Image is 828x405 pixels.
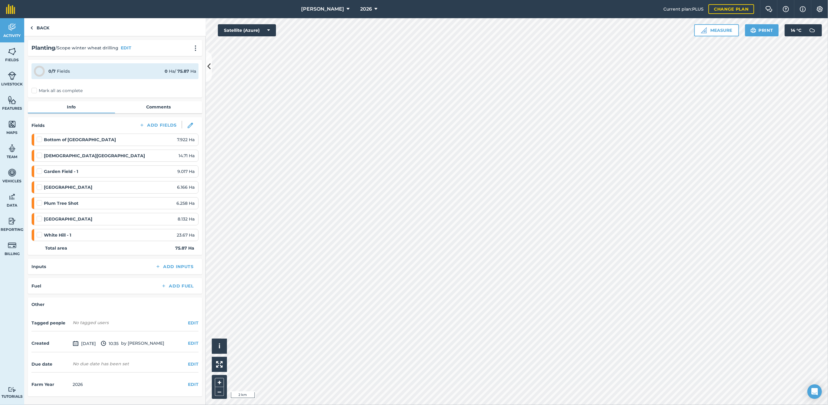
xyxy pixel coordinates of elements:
[8,217,16,226] img: svg+xml;base64,PD94bWwgdmVyc2lvbj0iMS4wIiBlbmNvZGluZz0idXRmLTgiPz4KPCEtLSBHZW5lcmF0b3I6IEFkb2JlIE...
[177,68,189,74] strong: 75.87
[178,216,195,222] span: 8.132 Ha
[8,23,16,32] img: svg+xml;base64,PD94bWwgdmVyc2lvbj0iMS4wIiBlbmNvZGluZz0idXRmLTgiPz4KPCEtLSBHZW5lcmF0b3I6IEFkb2JlIE...
[31,340,70,347] h4: Created
[44,232,71,238] strong: White Hill - 1
[8,387,16,393] img: svg+xml;base64,PD94bWwgdmVyc2lvbj0iMS4wIiBlbmNvZGluZz0idXRmLTgiPz4KPCEtLSBHZW5lcmF0b3I6IEFkb2JlIE...
[785,24,822,36] button: 14 °C
[816,6,823,12] img: A cog icon
[176,200,195,207] span: 6.258 Ha
[8,192,16,201] img: svg+xml;base64,PD94bWwgdmVyc2lvbj0iMS4wIiBlbmNvZGluZz0idXRmLTgiPz4KPCEtLSBHZW5lcmF0b3I6IEFkb2JlIE...
[48,68,56,74] strong: 0 / 7
[31,335,199,352] div: by [PERSON_NAME]
[215,387,224,396] button: –
[44,136,116,143] strong: Bottom of [GEOGRAPHIC_DATA]
[177,168,195,175] span: 9.017 Ha
[188,381,199,388] button: EDIT
[765,6,773,12] img: Two speech bubbles overlapping with the left bubble in the forefront
[701,27,707,33] img: Ruler icon
[150,262,199,271] button: Add Inputs
[165,68,168,74] strong: 0
[121,45,131,51] button: EDIT
[156,282,199,290] button: Add Fuel
[806,24,818,36] img: svg+xml;base64,PD94bWwgdmVyc2lvbj0iMS4wIiBlbmNvZGluZz0idXRmLTgiPz4KPCEtLSBHZW5lcmF0b3I6IEFkb2JlIE...
[45,245,67,251] strong: Total area
[115,101,202,113] a: Comments
[782,6,790,12] img: A question mark icon
[8,120,16,129] img: svg+xml;base64,PHN2ZyB4bWxucz0iaHR0cDovL3d3dy53My5vcmcvMjAwMC9zdmciIHdpZHRoPSI1NiIgaGVpZ2h0PSI2MC...
[745,24,779,36] button: Print
[177,136,195,143] span: 7.922 Ha
[101,340,106,347] img: svg+xml;base64,PD94bWwgdmVyc2lvbj0iMS4wIiBlbmNvZGluZz0idXRmLTgiPz4KPCEtLSBHZW5lcmF0b3I6IEFkb2JlIE...
[24,18,55,36] a: Back
[31,44,55,52] h2: Planting
[31,263,46,270] h4: Inputs
[30,24,33,32] img: svg+xml;base64,PHN2ZyB4bWxucz0iaHR0cDovL3d3dy53My5vcmcvMjAwMC9zdmciIHdpZHRoPSI5IiBoZWlnaHQ9IjI0Ii...
[134,121,182,129] button: Add Fields
[663,6,704,12] span: Current plan : PLUS
[301,5,344,13] span: [PERSON_NAME]
[44,200,78,207] strong: Plum Tree Shot
[8,144,16,153] img: svg+xml;base64,PD94bWwgdmVyc2lvbj0iMS4wIiBlbmNvZGluZz0idXRmLTgiPz4KPCEtLSBHZW5lcmF0b3I6IEFkb2JlIE...
[31,381,70,388] h4: Farm Year
[44,216,92,222] strong: [GEOGRAPHIC_DATA]
[8,168,16,177] img: svg+xml;base64,PD94bWwgdmVyc2lvbj0iMS4wIiBlbmNvZGluZz0idXRmLTgiPz4KPCEtLSBHZW5lcmF0b3I6IEFkb2JlIE...
[188,340,199,347] button: EDIT
[31,283,41,289] h4: Fuel
[48,68,70,75] div: Fields
[8,95,16,105] img: svg+xml;base64,PHN2ZyB4bWxucz0iaHR0cDovL3d3dy53My5vcmcvMjAwMC9zdmciIHdpZHRoPSI1NiIgaGVpZ2h0PSI2MC...
[800,5,806,13] img: svg+xml;base64,PHN2ZyB4bWxucz0iaHR0cDovL3d3dy53My5vcmcvMjAwMC9zdmciIHdpZHRoPSIxNyIgaGVpZ2h0PSIxNy...
[101,340,119,347] span: 10:35
[791,24,801,36] span: 14 ° C
[212,339,227,354] button: i
[31,320,70,326] h4: Tagged people
[6,4,15,14] img: fieldmargin Logo
[31,122,44,129] h4: Fields
[73,340,96,347] span: [DATE]
[73,361,129,367] div: No due date has been set
[177,184,195,191] span: 6.166 Ha
[44,184,92,191] strong: [GEOGRAPHIC_DATA]
[188,123,193,128] img: svg+xml;base64,PHN2ZyB3aWR0aD0iMTgiIGhlaWdodD0iMTgiIHZpZXdCb3g9IjAgMCAxOCAxOCIgZmlsbD0ibm9uZSIgeG...
[694,24,739,36] button: Measure
[73,381,83,388] div: 2026
[165,68,196,75] div: Ha / Ha
[31,301,199,308] h4: Other
[73,340,79,347] img: svg+xml;base64,PD94bWwgdmVyc2lvbj0iMS4wIiBlbmNvZGluZz0idXRmLTgiPz4KPCEtLSBHZW5lcmF0b3I6IEFkb2JlIE...
[215,378,224,387] button: +
[708,4,754,14] a: Change plan
[8,241,16,250] img: svg+xml;base64,PD94bWwgdmVyc2lvbj0iMS4wIiBlbmNvZGluZz0idXRmLTgiPz4KPCEtLSBHZW5lcmF0b3I6IEFkb2JlIE...
[8,71,16,80] img: svg+xml;base64,PD94bWwgdmVyc2lvbj0iMS4wIiBlbmNvZGluZz0idXRmLTgiPz4KPCEtLSBHZW5lcmF0b3I6IEFkb2JlIE...
[188,361,199,367] button: EDIT
[216,361,223,368] img: Four arrows, one pointing top left, one top right, one bottom right and the last bottom left
[177,232,195,238] span: 23.67 Ha
[179,152,195,159] span: 14.71 Ha
[44,168,78,175] strong: Garden Field - 1
[55,45,118,51] span: / Scope winter wheat drilling
[218,342,220,350] span: i
[807,384,822,399] div: Open Intercom Messenger
[31,361,70,367] h4: Due date
[218,24,276,36] button: Satellite (Azure)
[44,152,145,159] strong: [DEMOGRAPHIC_DATA][GEOGRAPHIC_DATA]
[28,101,115,113] a: Info
[175,245,194,251] strong: 75.87 Ha
[31,88,83,94] label: Mark all as complete
[73,320,109,326] span: No tagged users
[8,47,16,56] img: svg+xml;base64,PHN2ZyB4bWxucz0iaHR0cDovL3d3dy53My5vcmcvMjAwMC9zdmciIHdpZHRoPSI1NiIgaGVpZ2h0PSI2MC...
[188,320,199,326] button: EDIT
[360,5,372,13] span: 2026
[751,27,756,34] img: svg+xml;base64,PHN2ZyB4bWxucz0iaHR0cDovL3d3dy53My5vcmcvMjAwMC9zdmciIHdpZHRoPSIxOSIgaGVpZ2h0PSIyNC...
[192,45,199,51] img: svg+xml;base64,PHN2ZyB4bWxucz0iaHR0cDovL3d3dy53My5vcmcvMjAwMC9zdmciIHdpZHRoPSIyMCIgaGVpZ2h0PSIyNC...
